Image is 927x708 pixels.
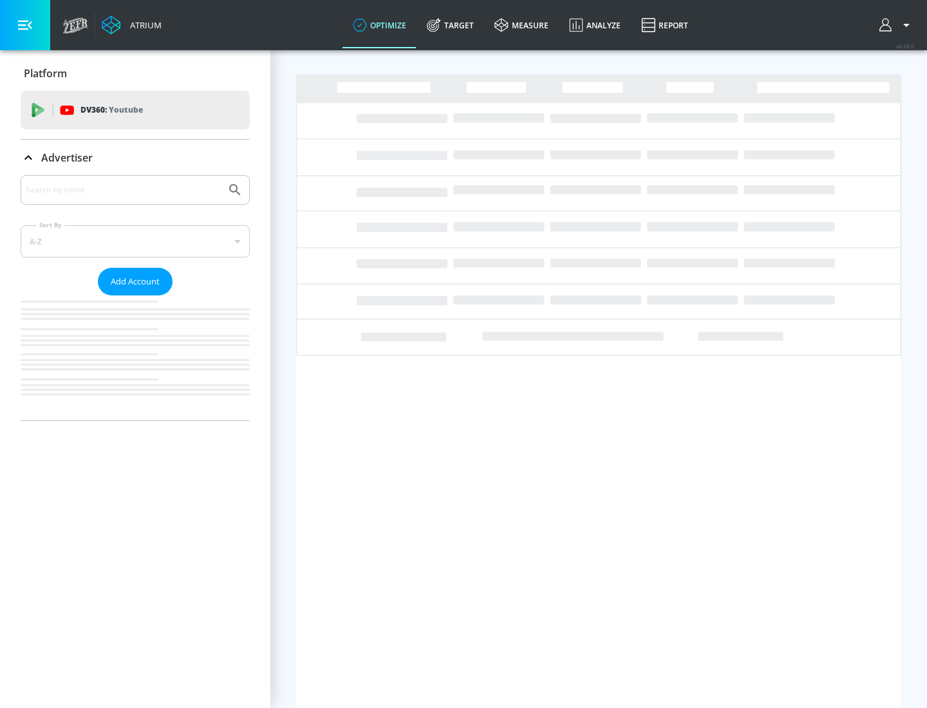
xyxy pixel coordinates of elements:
div: Platform [21,55,250,91]
a: optimize [342,2,417,48]
div: Atrium [125,19,162,31]
a: Analyze [559,2,631,48]
button: Add Account [98,268,173,295]
div: Advertiser [21,140,250,176]
span: v 4.28.0 [896,42,914,50]
span: Add Account [111,274,160,289]
a: Target [417,2,484,48]
p: DV360: [80,103,143,117]
a: Atrium [102,15,162,35]
input: Search by name [26,182,221,198]
label: Sort By [37,221,64,229]
div: Advertiser [21,175,250,420]
nav: list of Advertiser [21,295,250,420]
a: Report [631,2,698,48]
p: Youtube [109,103,143,116]
a: measure [484,2,559,48]
div: A-Z [21,225,250,257]
p: Advertiser [41,151,93,165]
div: DV360: Youtube [21,91,250,129]
p: Platform [24,66,67,80]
